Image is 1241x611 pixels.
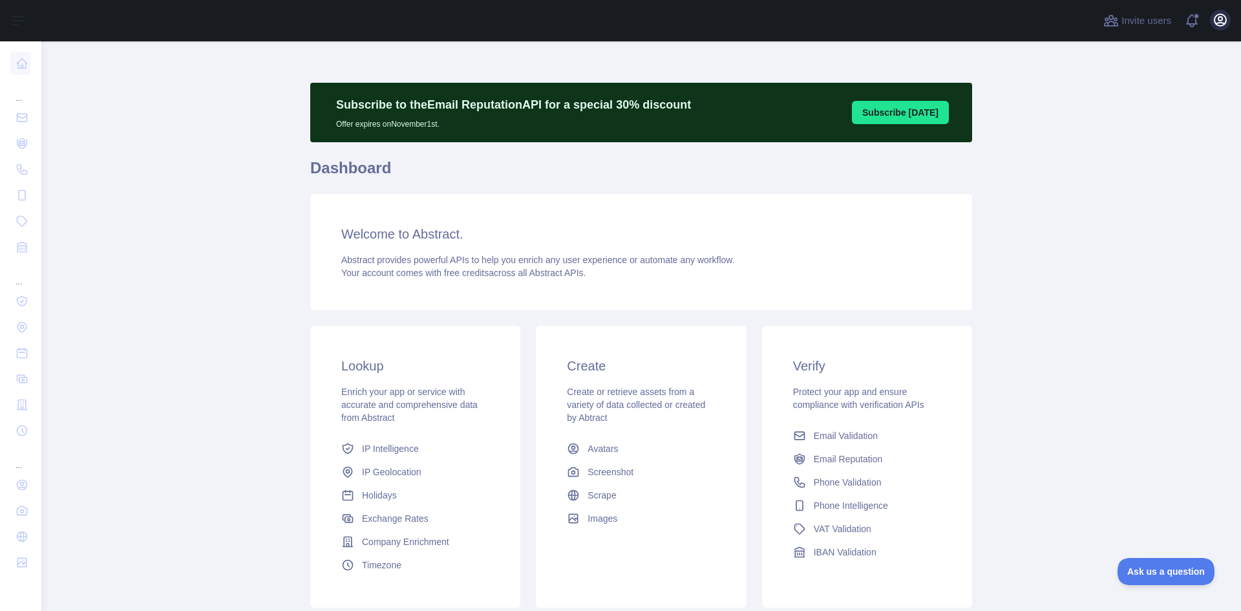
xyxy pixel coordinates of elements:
div: ... [10,445,31,471]
a: Email Reputation [788,447,946,471]
span: Scrape [588,489,616,502]
span: IP Geolocation [362,466,421,478]
span: Screenshot [588,466,633,478]
a: Images [562,507,720,530]
span: Email Reputation [814,453,883,466]
span: free credits [444,268,489,278]
a: IBAN Validation [788,541,946,564]
span: Avatars [588,442,618,455]
span: Invite users [1121,14,1171,28]
button: Invite users [1101,10,1174,31]
span: Email Validation [814,429,878,442]
span: Enrich your app or service with accurate and comprehensive data from Abstract [341,387,478,423]
div: ... [10,78,31,103]
a: Screenshot [562,460,720,484]
h3: Welcome to Abstract. [341,225,941,243]
a: IP Intelligence [336,437,494,460]
a: Exchange Rates [336,507,494,530]
p: Subscribe to the Email Reputation API for a special 30 % discount [336,96,691,114]
a: Phone Validation [788,471,946,494]
span: Timezone [362,559,401,572]
span: Holidays [362,489,397,502]
span: Phone Intelligence [814,499,888,512]
span: Images [588,512,617,525]
span: Phone Validation [814,476,882,489]
a: Holidays [336,484,494,507]
a: Email Validation [788,424,946,447]
span: Your account comes with across all Abstract APIs. [341,268,586,278]
span: Exchange Rates [362,512,429,525]
h3: Lookup [341,357,489,375]
span: VAT Validation [814,522,871,535]
a: Avatars [562,437,720,460]
h3: Create [567,357,715,375]
span: IP Intelligence [362,442,419,455]
span: Company Enrichment [362,535,449,548]
button: Subscribe [DATE] [852,101,949,124]
a: Timezone [336,553,494,577]
h1: Dashboard [310,158,972,189]
iframe: Toggle Customer Support [1118,558,1215,585]
span: Protect your app and ensure compliance with verification APIs [793,387,924,410]
span: IBAN Validation [814,546,876,559]
a: Company Enrichment [336,530,494,553]
span: Create or retrieve assets from a variety of data collected or created by Abtract [567,387,705,423]
h3: Verify [793,357,941,375]
a: VAT Validation [788,517,946,541]
a: IP Geolocation [336,460,494,484]
span: Abstract provides powerful APIs to help you enrich any user experience or automate any workflow. [341,255,735,265]
a: Scrape [562,484,720,507]
p: Offer expires on November 1st. [336,114,691,129]
div: ... [10,261,31,287]
a: Phone Intelligence [788,494,946,517]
